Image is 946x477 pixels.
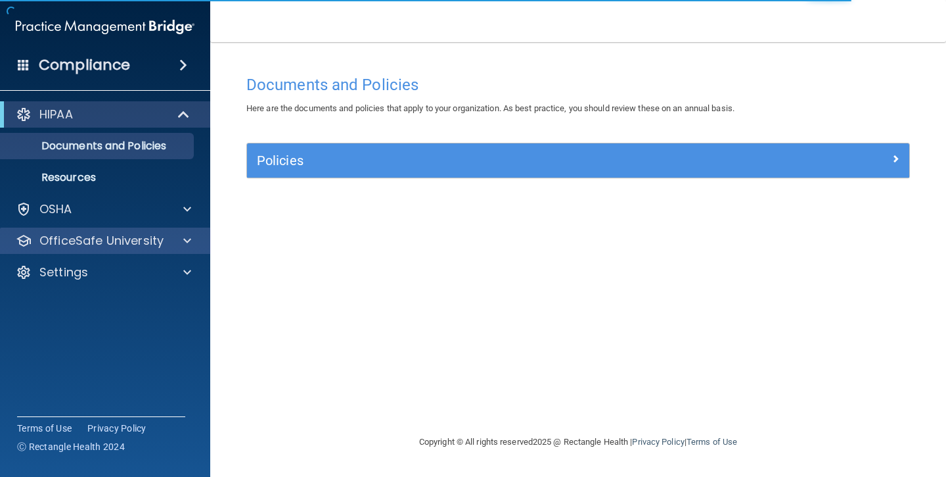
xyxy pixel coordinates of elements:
img: PMB logo [16,14,194,40]
h4: Documents and Policies [246,76,910,93]
a: Policies [257,150,899,171]
p: Resources [9,171,188,184]
a: OSHA [16,201,191,217]
a: Terms of Use [687,437,737,447]
a: HIPAA [16,107,191,122]
a: OfficeSafe University [16,233,191,249]
a: Settings [16,264,191,280]
div: Copyright © All rights reserved 2025 @ Rectangle Health | | [338,421,818,463]
iframe: Drift Widget Chat Controller [719,393,930,446]
span: Ⓒ Rectangle Health 2024 [17,440,125,453]
p: HIPAA [39,107,73,122]
p: Settings [39,264,88,280]
h5: Policies [257,153,734,168]
a: Privacy Policy [87,422,146,435]
span: Here are the documents and policies that apply to your organization. As best practice, you should... [246,103,734,113]
p: Documents and Policies [9,139,188,153]
a: Privacy Policy [632,437,684,447]
p: OfficeSafe University [39,233,164,249]
p: OSHA [39,201,72,217]
h4: Compliance [39,56,130,74]
a: Terms of Use [17,422,72,435]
